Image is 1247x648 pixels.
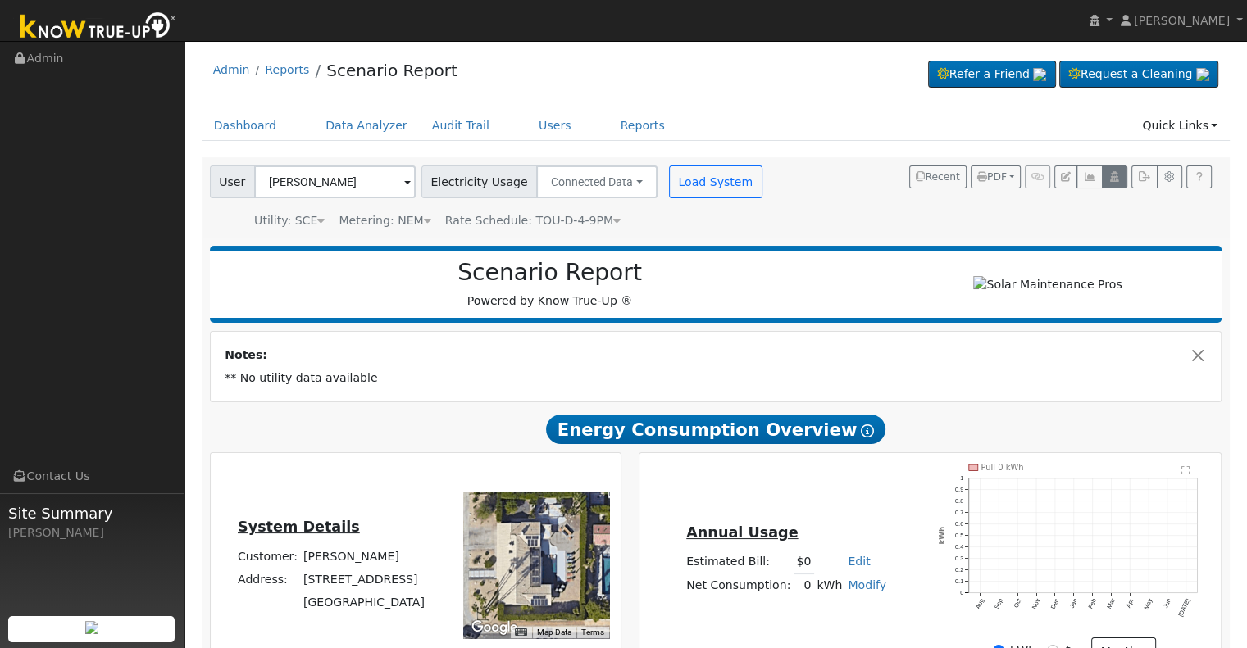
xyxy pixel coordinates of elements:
a: Audit Trail [420,111,502,141]
text: 0.9 [955,486,963,493]
div: Utility: SCE [254,212,325,229]
td: [GEOGRAPHIC_DATA] [300,591,427,614]
a: Open this area in Google Maps (opens a new window) [467,617,521,638]
a: Reports [608,111,677,141]
span: User [210,165,255,198]
button: Keyboard shortcuts [515,627,526,638]
span: PDF [977,171,1007,183]
span: [PERSON_NAME] [1134,14,1230,27]
button: PDF [971,165,1021,188]
button: Recent [909,165,967,188]
button: Login As [1102,165,1127,188]
button: Load System [669,165,762,198]
td: kWh [814,573,845,597]
td: $0 [794,551,814,574]
text: 1 [960,474,963,482]
a: Request a Cleaning [1059,61,1218,88]
a: Modify [848,578,886,591]
text: May [1143,597,1154,611]
text: Jan [1068,598,1079,610]
text: Sep [993,598,1004,611]
u: System Details [238,519,360,535]
button: Close [1190,347,1207,364]
a: Users [526,111,584,141]
button: Map Data [537,627,571,638]
img: Know True-Up [12,9,184,46]
a: Data Analyzer [313,111,420,141]
text: Pull 0 kWh [981,464,1024,473]
text: [DATE] [1176,598,1191,619]
td: 0 [794,573,814,597]
td: ** No utility data available [222,367,1210,390]
text: 0.6 [955,520,963,528]
span: Energy Consumption Overview [546,415,885,444]
span: Site Summary [8,502,175,524]
text: Nov [1031,597,1042,610]
text: 0.7 [955,509,963,516]
td: Estimated Bill: [684,551,794,574]
text: 0.4 [955,543,963,551]
a: Terms (opens in new tab) [581,628,604,637]
button: Export Interval Data [1131,165,1157,188]
button: Edit User [1054,165,1077,188]
input: Select a User [254,165,416,198]
a: Dashboard [202,111,289,141]
text: Dec [1049,597,1061,610]
span: Electricity Usage [421,165,537,198]
span: Alias: None [445,214,621,227]
text: Aug [974,598,985,611]
button: Multi-Series Graph [1076,165,1102,188]
td: Customer: [234,545,300,568]
img: retrieve [1033,68,1046,81]
a: Edit [848,555,870,568]
div: Metering: NEM [339,212,430,229]
text: 0.2 [955,566,963,573]
text: 0 [960,589,963,596]
text: kWh [939,527,947,545]
h2: Scenario Report [226,259,873,287]
i: Show Help [861,424,874,437]
td: Net Consumption: [684,573,794,597]
text: Jun [1162,598,1172,610]
text: Oct [1013,598,1023,609]
a: Scenario Report [326,61,457,80]
text: Apr [1125,597,1135,609]
td: [PERSON_NAME] [300,545,427,568]
a: Reports [265,63,309,76]
text:  [1181,465,1190,475]
img: retrieve [85,621,98,634]
text: Feb [1087,598,1098,610]
td: [STREET_ADDRESS] [300,568,427,591]
td: Address: [234,568,300,591]
u: Annual Usage [686,524,798,541]
img: Google [467,617,521,638]
text: 0.5 [955,532,963,539]
a: Help Link [1186,165,1212,188]
a: Refer a Friend [928,61,1056,88]
strong: Notes: [225,348,267,361]
button: Settings [1157,165,1182,188]
button: Connected Data [536,165,658,198]
div: Powered by Know True-Up ® [218,259,882,310]
img: retrieve [1196,68,1209,81]
a: Quick Links [1130,111,1230,141]
div: [PERSON_NAME] [8,524,175,542]
text: Mar [1105,597,1117,610]
img: Solar Maintenance Pros [973,276,1122,293]
text: 0.8 [955,497,963,505]
a: Admin [213,63,250,76]
text: 0.3 [955,555,963,562]
text: 0.1 [955,578,963,585]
